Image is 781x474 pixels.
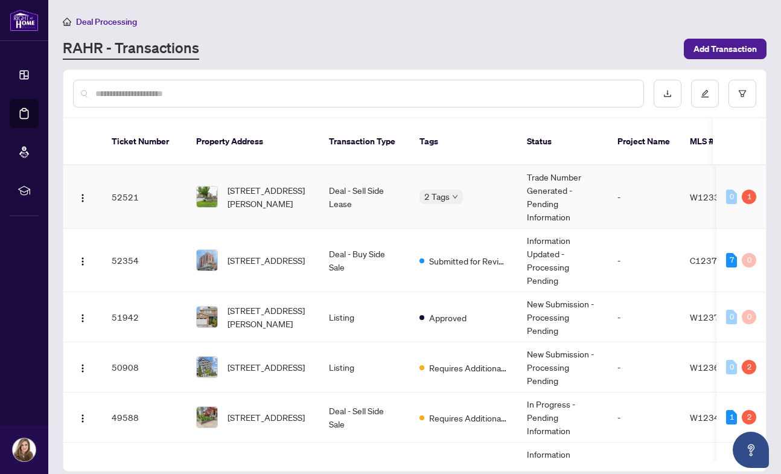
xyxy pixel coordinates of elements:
button: download [654,80,681,107]
a: RAHR - Transactions [63,38,199,60]
span: download [663,89,672,98]
span: Requires Additional Docs [429,411,508,424]
img: thumbnail-img [197,357,217,377]
img: Logo [78,364,88,373]
td: 50908 [102,342,186,392]
td: Listing [319,342,410,392]
span: [STREET_ADDRESS] [228,254,305,267]
button: Logo [73,251,92,270]
th: Project Name [608,118,680,165]
td: - [608,292,680,342]
div: 0 [742,253,756,267]
td: New Submission - Processing Pending [517,292,608,342]
th: Ticket Number [102,118,186,165]
td: 51942 [102,292,186,342]
td: - [608,165,680,229]
span: [STREET_ADDRESS][PERSON_NAME] [228,184,310,210]
img: thumbnail-img [197,187,217,207]
button: edit [691,80,719,107]
span: W12375648 [690,312,741,322]
img: Logo [78,414,88,423]
span: Deal Processing [76,16,137,27]
td: In Progress - Pending Information [517,392,608,443]
span: Add Transaction [693,39,757,59]
td: 49588 [102,392,186,443]
img: Logo [78,193,88,203]
td: Trade Number Generated - Pending Information [517,165,608,229]
th: Status [517,118,608,165]
span: filter [738,89,747,98]
div: 0 [742,310,756,324]
img: Logo [78,257,88,266]
img: thumbnail-img [197,307,217,327]
td: Deal - Sell Side Lease [319,165,410,229]
button: Logo [73,357,92,377]
img: Profile Icon [13,438,36,461]
span: Requires Additional Docs [429,361,508,374]
th: MLS # [680,118,753,165]
button: filter [728,80,756,107]
img: Logo [78,313,88,323]
button: Open asap [733,432,769,468]
button: Add Transaction [684,39,767,59]
span: down [452,194,458,200]
span: 2 Tags [424,190,450,203]
span: Submitted for Review [429,254,508,267]
td: Information Updated - Processing Pending [517,229,608,292]
button: Logo [73,307,92,327]
div: 0 [726,190,737,204]
div: 0 [726,360,737,374]
td: - [608,342,680,392]
span: edit [701,89,709,98]
div: 0 [726,310,737,324]
td: - [608,392,680,443]
div: 2 [742,360,756,374]
img: thumbnail-img [197,407,217,428]
th: Transaction Type [319,118,410,165]
span: home [63,18,71,26]
span: C12373015 [690,255,739,266]
th: Property Address [186,118,319,165]
div: 1 [742,190,756,204]
div: 2 [742,410,756,424]
button: Logo [73,187,92,207]
td: New Submission - Processing Pending [517,342,608,392]
button: Logo [73,408,92,427]
span: W12332365 [690,191,741,202]
th: Tags [410,118,517,165]
td: Deal - Buy Side Sale [319,229,410,292]
td: Listing [319,292,410,342]
span: W12360042 [690,362,741,373]
div: 7 [726,253,737,267]
img: thumbnail-img [197,250,217,271]
td: 52521 [102,165,186,229]
span: Approved [429,311,467,324]
span: W12342989 [690,412,741,423]
span: [STREET_ADDRESS][PERSON_NAME] [228,304,310,330]
td: 52354 [102,229,186,292]
span: [STREET_ADDRESS] [228,360,305,374]
td: - [608,229,680,292]
img: logo [10,9,39,31]
div: 1 [726,410,737,424]
span: [STREET_ADDRESS] [228,411,305,424]
td: Deal - Sell Side Sale [319,392,410,443]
